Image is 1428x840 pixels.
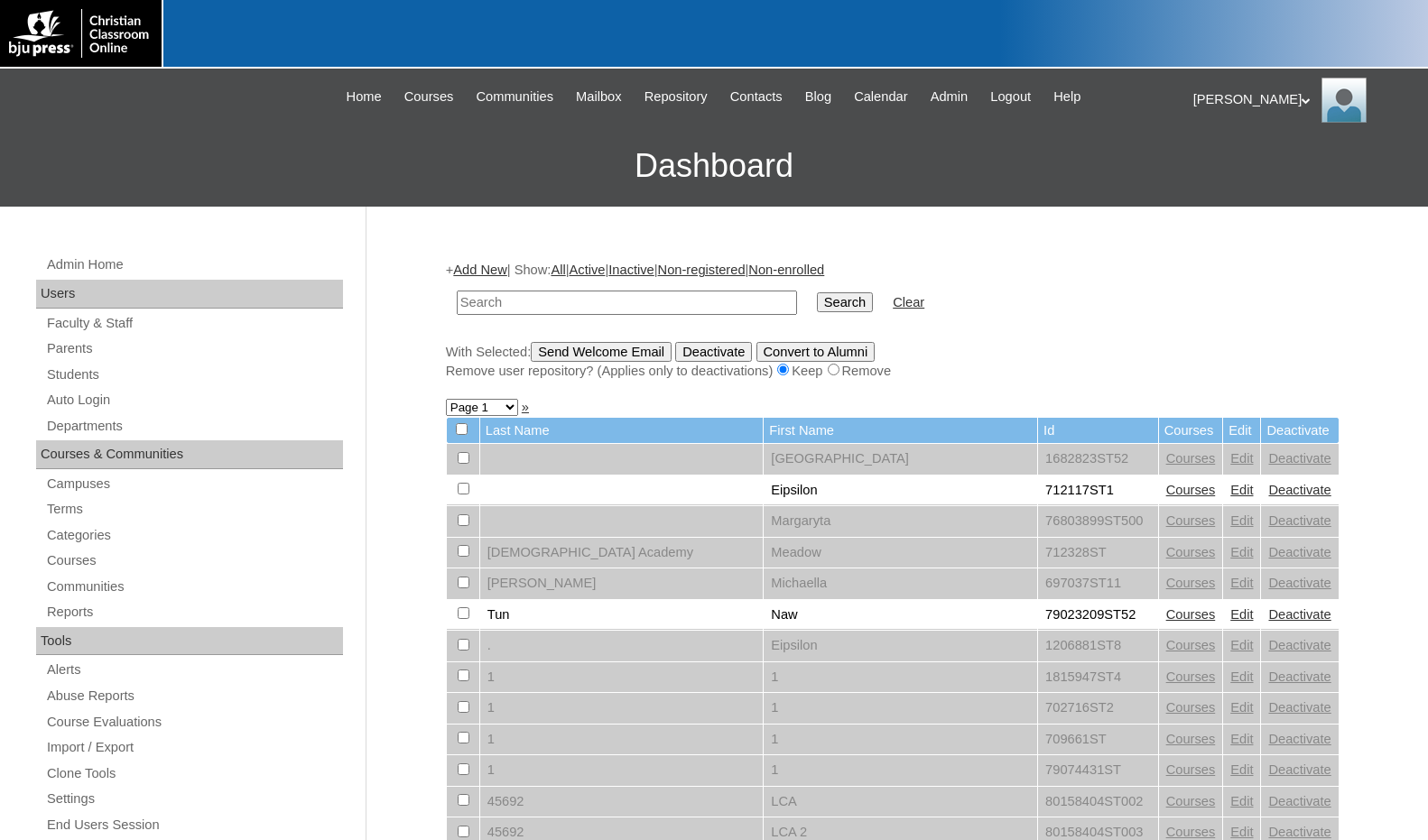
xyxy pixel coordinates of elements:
[1268,545,1331,559] a: Deactivate
[480,568,764,599] td: [PERSON_NAME]
[1230,451,1253,466] a: Edit
[764,506,1037,537] td: Margaryta
[480,693,764,724] td: 1
[764,725,1037,755] td: 1
[480,600,764,631] td: Tun
[1038,538,1158,568] td: 712328ST
[570,263,606,277] a: Active
[1038,725,1158,755] td: 709661ST
[45,549,343,572] a: Courses
[531,342,672,362] input: Send Welcome Email
[1230,669,1253,684] a: Edit
[1166,451,1216,466] a: Courses
[893,295,924,309] a: Clear
[608,263,654,277] a: Inactive
[1166,794,1216,808] a: Courses
[480,662,764,693] td: 1
[45,711,343,734] a: Course Evaluations
[480,631,764,661] td: .
[721,87,792,107] a: Contacts
[1261,418,1338,444] td: Deactivate
[764,787,1037,817] td: LCA
[45,415,343,438] a: Departments
[480,787,764,817] td: 45692
[817,292,873,312] input: Search
[990,87,1031,107] span: Logout
[522,400,529,414] a: »
[1038,568,1158,599] td: 697037ST11
[1038,631,1158,661] td: 1206881ST8
[1038,755,1158,786] td: 79074431ST
[36,627,343,656] div: Tools
[1230,607,1253,622] a: Edit
[1230,825,1253,839] a: Edit
[764,475,1037,506] td: Eipsilon
[576,87,622,107] span: Mailbox
[1268,732,1331,746] a: Deactivate
[764,444,1037,475] td: [GEOGRAPHIC_DATA]
[922,87,978,107] a: Admin
[764,568,1037,599] td: Michaella
[1268,451,1331,466] a: Deactivate
[45,389,343,411] a: Auto Login
[45,736,343,759] a: Import / Export
[635,87,717,107] a: Repository
[764,693,1037,724] td: 1
[854,87,907,107] span: Calendar
[1223,418,1260,444] td: Edit
[36,440,343,469] div: Courses & Communities
[1038,600,1158,631] td: 79023209ST52
[1230,576,1253,590] a: Edit
[756,342,876,362] input: Convert to Alumni
[1268,825,1331,839] a: Deactivate
[658,263,746,277] a: Non-registered
[45,312,343,335] a: Faculty & Staff
[1230,794,1253,808] a: Edit
[1166,483,1216,497] a: Courses
[45,788,343,810] a: Settings
[36,280,343,309] div: Users
[1230,513,1253,528] a: Edit
[45,524,343,547] a: Categories
[1268,794,1331,808] a: Deactivate
[1268,762,1331,777] a: Deactivate
[9,125,1419,207] h3: Dashboard
[1268,483,1331,497] a: Deactivate
[1166,576,1216,590] a: Courses
[45,254,343,276] a: Admin Home
[644,87,708,107] span: Repository
[1166,638,1216,652] a: Courses
[764,755,1037,786] td: 1
[446,342,1340,381] div: With Selected:
[1268,638,1331,652] a: Deactivate
[764,600,1037,631] td: Naw
[1053,87,1080,107] span: Help
[446,362,1340,381] div: Remove user repository? (Applies only to deactivations) Keep Remove
[764,538,1037,568] td: Meadow
[338,87,391,107] a: Home
[1044,87,1090,107] a: Help
[395,87,463,107] a: Courses
[931,87,969,107] span: Admin
[404,87,454,107] span: Courses
[45,576,343,598] a: Communities
[467,87,562,107] a: Communities
[1166,669,1216,684] a: Courses
[1038,506,1158,537] td: 76803899ST500
[45,337,343,360] a: Parents
[446,261,1340,380] div: + | Show: | | | |
[45,814,343,836] a: End Users Session
[480,538,764,568] td: [DEMOGRAPHIC_DATA] Academy
[1166,607,1216,622] a: Courses
[45,762,343,785] a: Clone Tools
[1038,787,1158,817] td: 80158404ST002
[1268,576,1331,590] a: Deactivate
[9,9,153,58] img: logo-white.png
[1038,693,1158,724] td: 702716ST2
[1159,418,1223,444] td: Courses
[1230,732,1253,746] a: Edit
[1268,669,1331,684] a: Deactivate
[1193,78,1410,123] div: [PERSON_NAME]
[730,87,783,107] span: Contacts
[764,418,1037,444] td: First Name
